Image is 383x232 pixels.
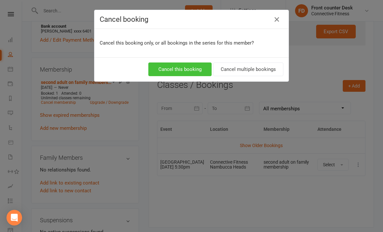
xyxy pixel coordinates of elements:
button: Close [272,14,282,25]
div: Open Intercom Messenger [6,210,22,225]
button: Cancel multiple bookings [213,62,283,76]
h4: Cancel booking [100,15,283,23]
button: Cancel this booking [148,62,212,76]
p: Cancel this booking only, or all bookings in the series for this member? [100,39,283,47]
